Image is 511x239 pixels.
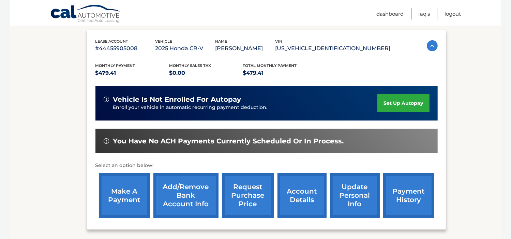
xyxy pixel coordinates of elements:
[275,39,283,44] span: vin
[377,94,429,112] a: set up autopay
[99,173,150,218] a: make a payment
[445,8,461,19] a: Logout
[215,44,275,53] p: [PERSON_NAME]
[277,173,327,218] a: account details
[95,68,169,78] p: $479.41
[427,40,438,51] img: accordion-active.svg
[215,39,227,44] span: name
[104,97,109,102] img: alert-white.svg
[113,137,344,145] span: You have no ACH payments currently scheduled or in process.
[95,161,438,170] p: Select an option below:
[113,104,378,111] p: Enroll your vehicle in automatic recurring payment deduction.
[155,44,215,53] p: 2025 Honda CR-V
[243,68,317,78] p: $479.41
[50,4,122,24] a: Cal Automotive
[169,68,243,78] p: $0.00
[95,44,155,53] p: #44455905008
[383,173,434,218] a: payment history
[377,8,404,19] a: Dashboard
[222,173,274,218] a: request purchase price
[155,39,172,44] span: vehicle
[113,95,241,104] span: vehicle is not enrolled for autopay
[419,8,430,19] a: FAQ's
[153,173,219,218] a: Add/Remove bank account info
[275,44,391,53] p: [US_VEHICLE_IDENTIFICATION_NUMBER]
[95,63,135,68] span: Monthly Payment
[104,138,109,144] img: alert-white.svg
[169,63,211,68] span: Monthly sales Tax
[95,39,129,44] span: lease account
[330,173,380,218] a: update personal info
[243,63,297,68] span: Total Monthly Payment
